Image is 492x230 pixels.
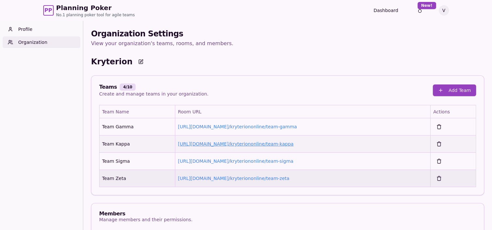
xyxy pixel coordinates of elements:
a: [URL][DOMAIN_NAME]/kryteriononline/team-zeta [178,176,289,181]
th: Actions [431,105,476,118]
th: Team Name [100,105,175,118]
div: 4 / 10 [120,83,136,91]
button: V [439,5,449,16]
h1: Organization Settings [91,29,484,39]
div: New! [418,2,436,9]
a: [URL][DOMAIN_NAME]/kryteriononline/team-sigma [178,159,293,164]
a: PPPlanning PokerNo.1 planning poker tool for agile teams [43,3,135,18]
th: Room URL [175,105,431,118]
button: New! [414,5,426,16]
span: Team Zeta [102,175,126,182]
span: PP [45,6,52,14]
span: Team Sigma [102,158,130,164]
button: Add Team [433,84,476,96]
p: View your organization's teams, rooms, and members. [91,39,484,48]
p: Kryterion [91,57,132,67]
span: No.1 planning poker tool for agile teams [56,12,135,18]
span: Team Kappa [102,141,130,147]
span: Planning Poker [56,3,135,12]
a: Profile [3,23,80,35]
span: Team Gamma [102,123,134,130]
div: Create and manage teams in your organization. [99,91,208,97]
a: Dashboard [374,7,398,14]
div: Members [99,211,193,216]
div: Manage members and their permissions. [99,216,193,223]
a: [URL][DOMAIN_NAME]/kryteriononline/team-kappa [178,141,293,147]
a: [URL][DOMAIN_NAME]/kryteriononline/team-gamma [178,124,297,129]
a: Organization [3,36,80,48]
div: Teams [99,83,208,91]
